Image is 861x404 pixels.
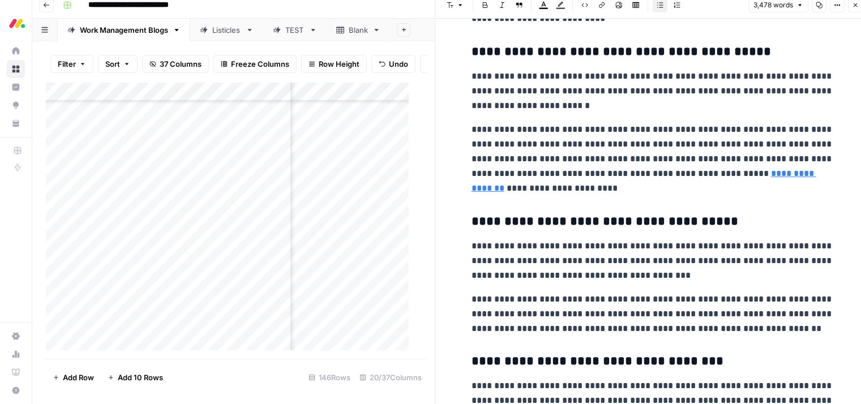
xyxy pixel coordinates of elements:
[7,381,25,399] button: Help + Support
[7,78,25,96] a: Insights
[105,58,120,70] span: Sort
[7,363,25,381] a: Learning Hub
[304,368,355,386] div: 146 Rows
[7,114,25,132] a: Your Data
[7,327,25,345] a: Settings
[58,58,76,70] span: Filter
[7,345,25,363] a: Usage
[50,55,93,73] button: Filter
[263,19,327,41] a: TEST
[355,368,426,386] div: 20/37 Columns
[349,24,368,36] div: Blank
[7,9,25,37] button: Workspace: Monday.com
[118,372,163,383] span: Add 10 Rows
[190,19,263,41] a: Listicles
[371,55,415,73] button: Undo
[213,55,297,73] button: Freeze Columns
[327,19,390,41] a: Blank
[160,58,202,70] span: 37 Columns
[389,58,408,70] span: Undo
[46,368,101,386] button: Add Row
[285,24,305,36] div: TEST
[301,55,367,73] button: Row Height
[63,372,94,383] span: Add Row
[101,368,170,386] button: Add 10 Rows
[80,24,168,36] div: Work Management Blogs
[7,96,25,114] a: Opportunities
[7,60,25,78] a: Browse
[7,13,27,33] img: Monday.com Logo
[98,55,138,73] button: Sort
[142,55,209,73] button: 37 Columns
[212,24,241,36] div: Listicles
[58,19,190,41] a: Work Management Blogs
[231,58,289,70] span: Freeze Columns
[319,58,359,70] span: Row Height
[7,42,25,60] a: Home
